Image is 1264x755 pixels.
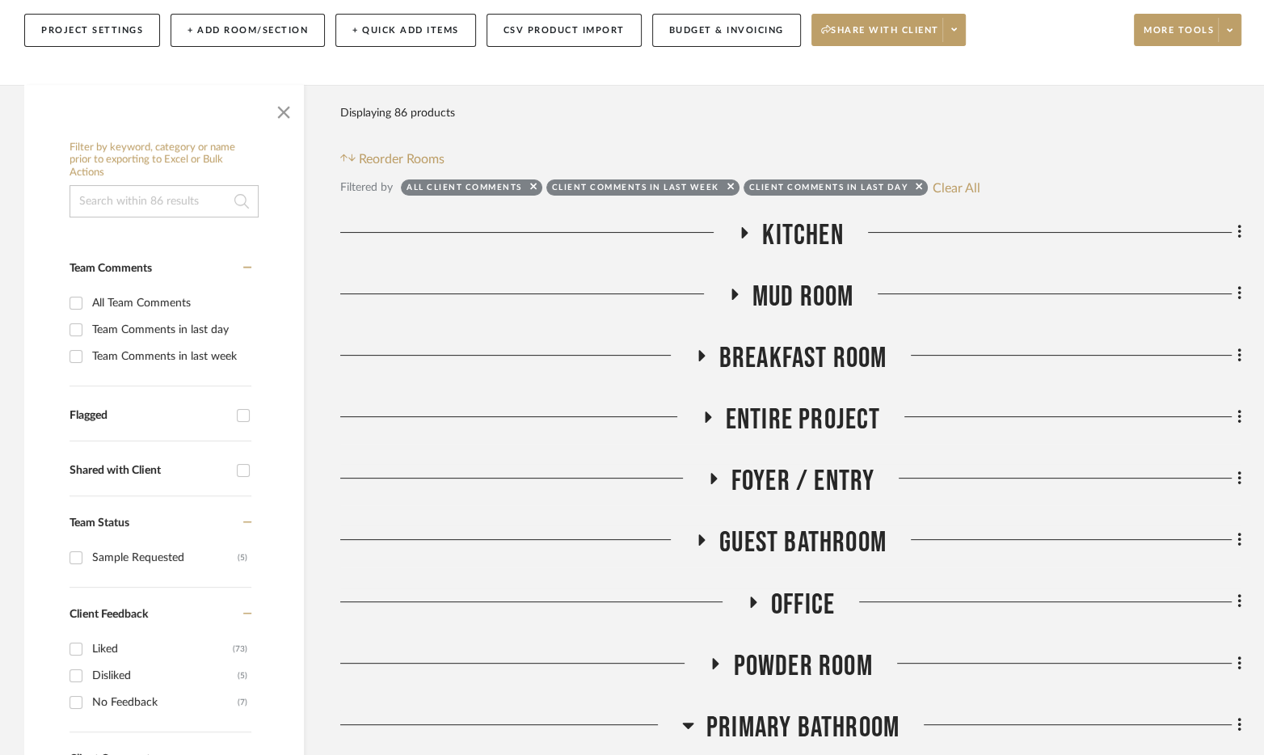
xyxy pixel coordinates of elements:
[92,636,233,662] div: Liked
[335,14,476,47] button: + Quick Add Items
[92,663,238,689] div: Disliked
[70,263,152,274] span: Team Comments
[24,14,160,47] button: Project Settings
[552,182,719,198] div: Client Comments in last week
[70,141,259,179] h6: Filter by keyword, category or name prior to exporting to Excel or Bulk Actions
[733,649,872,684] span: Powder Room
[762,218,843,253] span: Kitchen
[359,150,445,169] span: Reorder Rooms
[92,290,247,316] div: All Team Comments
[821,24,939,49] span: Share with client
[749,182,908,198] div: Client Comments in last day
[811,14,967,46] button: Share with client
[92,690,238,715] div: No Feedback
[238,545,247,571] div: (5)
[70,517,129,529] span: Team Status
[70,464,229,478] div: Shared with Client
[706,711,900,745] span: Primary Bathroom
[1144,24,1214,49] span: More tools
[719,341,887,376] span: Breakfast Room
[92,344,247,369] div: Team Comments in last week
[726,403,881,437] span: Entire Project
[719,525,887,560] span: Guest Bathroom
[340,97,455,129] div: Displaying 86 products
[70,185,259,217] input: Search within 86 results
[771,588,835,622] span: Office
[92,317,247,343] div: Team Comments in last day
[731,464,875,499] span: Foyer / Entry
[340,150,445,169] button: Reorder Rooms
[407,182,522,198] div: All Client Comments
[340,179,393,196] div: Filtered by
[487,14,642,47] button: CSV Product Import
[171,14,325,47] button: + Add Room/Section
[70,409,229,423] div: Flagged
[92,545,238,571] div: Sample Requested
[238,663,247,689] div: (5)
[238,690,247,715] div: (7)
[233,636,247,662] div: (73)
[1134,14,1241,46] button: More tools
[752,280,854,314] span: Mud Room
[268,93,300,125] button: Close
[652,14,801,47] button: Budget & Invoicing
[932,177,980,198] button: Clear All
[70,609,148,620] span: Client Feedback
